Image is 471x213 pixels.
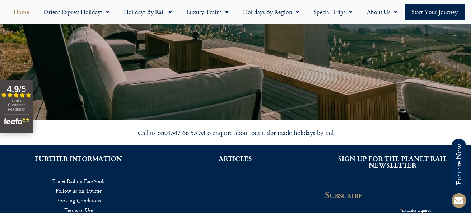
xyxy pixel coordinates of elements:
nav: Menu [4,4,467,20]
a: Planet Rail on Facebook [11,176,146,186]
a: Holidays by Rail [117,4,179,20]
a: Start your Journey [405,4,465,20]
a: Holidays by Region [236,4,307,20]
h2: FURTHER INFORMATION [11,155,146,162]
h2: SIGN UP FOR THE PLANET RAIL NEWSLETTER [325,155,460,168]
a: Follow us on Twitter [11,186,146,195]
a: Home [6,4,36,20]
a: Orient Express Holidays [36,4,117,20]
h2: ARTICLES [168,155,303,162]
strong: 01347 66 53 33 [164,128,205,137]
a: Special Trips [307,4,360,20]
a: Booking Conditions [11,195,146,205]
a: Luxury Trains [179,4,236,20]
div: Call us on to enquire about our tailor made holidays by rail [34,129,437,137]
h2: Subscribe [325,190,436,200]
a: About Us [360,4,405,20]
